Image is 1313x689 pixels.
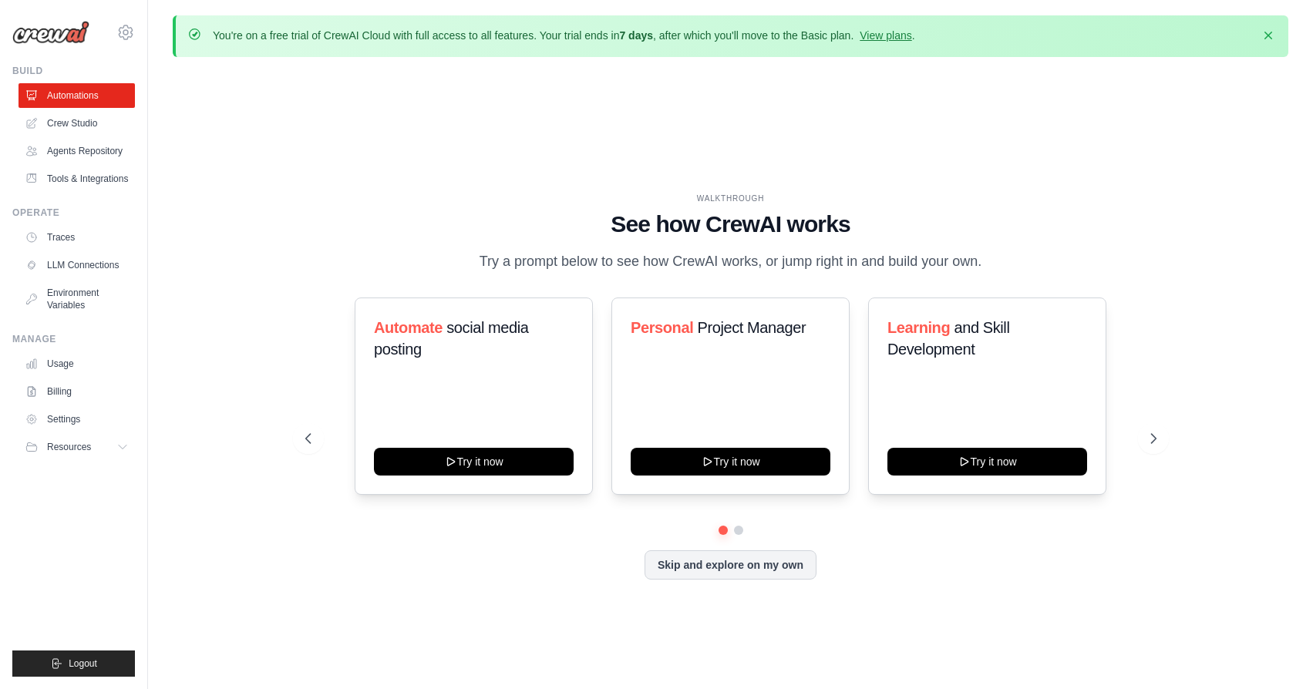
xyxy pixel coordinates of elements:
a: Billing [19,379,135,404]
span: Learning [887,319,950,336]
a: Agents Repository [19,139,135,163]
span: Automate [374,319,443,336]
p: You're on a free trial of CrewAI Cloud with full access to all features. Your trial ends in , aft... [213,28,915,43]
span: Project Manager [697,319,806,336]
a: Settings [19,407,135,432]
div: WALKTHROUGH [305,193,1156,204]
div: Build [12,65,135,77]
a: Usage [19,351,135,376]
button: Logout [12,650,135,677]
a: Traces [19,225,135,250]
button: Try it now [887,448,1087,476]
span: social media posting [374,319,529,358]
div: Manage [12,333,135,345]
span: Logout [69,657,97,670]
a: Tools & Integrations [19,166,135,191]
span: Resources [47,441,91,453]
a: Automations [19,83,135,108]
button: Skip and explore on my own [645,550,816,580]
h1: See how CrewAI works [305,210,1156,238]
a: LLM Connections [19,253,135,277]
a: Environment Variables [19,281,135,318]
div: Operate [12,207,135,219]
button: Try it now [631,448,830,476]
iframe: Chat Widget [1236,615,1313,689]
button: Resources [19,435,135,459]
span: Personal [631,319,693,336]
img: Logo [12,21,89,44]
strong: 7 days [619,29,653,42]
button: Try it now [374,448,574,476]
p: Try a prompt below to see how CrewAI works, or jump right in and build your own. [472,250,990,273]
a: Crew Studio [19,111,135,136]
a: View plans [860,29,911,42]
